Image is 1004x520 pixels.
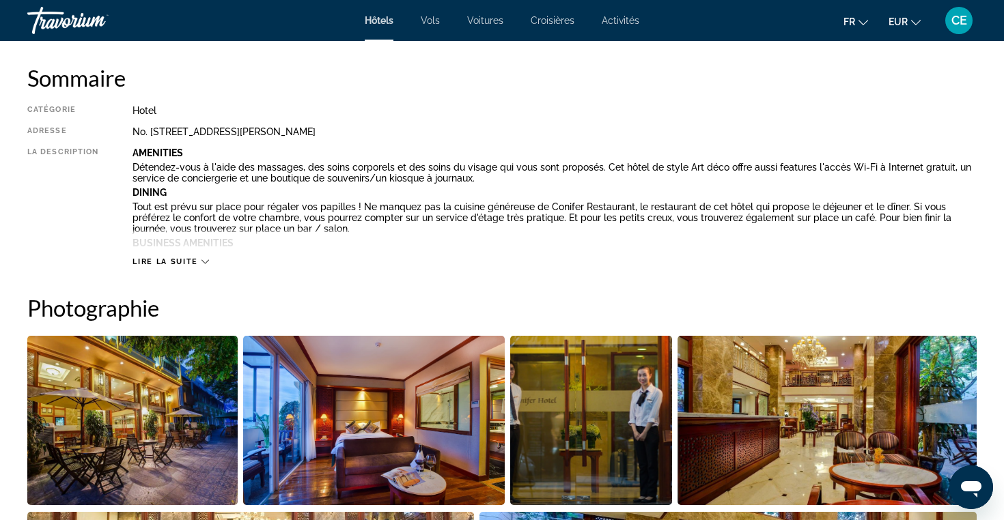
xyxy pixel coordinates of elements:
[27,126,98,137] div: Adresse
[27,147,98,250] div: La description
[602,15,639,26] a: Activités
[133,162,977,184] p: Détendez-vous à l'aide des massages, des soins corporels et des soins du visage qui vous sont pro...
[951,14,967,27] span: CE
[27,64,977,91] h2: Sommaire
[133,187,167,198] b: Dining
[365,15,393,26] a: Hôtels
[27,3,164,38] a: Travorium
[133,201,977,234] p: Tout est prévu sur place pour régaler vos papilles ! Ne manquez pas la cuisine généreuse de Conif...
[27,105,98,116] div: Catégorie
[27,294,977,321] h2: Photographie
[467,15,503,26] a: Voitures
[949,465,993,509] iframe: Bouton de lancement de la fenêtre de messagerie
[133,257,197,266] span: Lire la suite
[889,16,908,27] span: EUR
[243,335,505,506] button: Open full-screen image slider
[133,257,208,267] button: Lire la suite
[133,147,183,158] b: Amenities
[133,126,977,137] div: No. [STREET_ADDRESS][PERSON_NAME]
[531,15,574,26] a: Croisières
[941,6,977,35] button: User Menu
[510,335,673,506] button: Open full-screen image slider
[421,15,440,26] a: Vols
[843,16,855,27] span: fr
[678,335,977,506] button: Open full-screen image slider
[27,335,238,506] button: Open full-screen image slider
[133,105,977,116] div: Hotel
[843,12,868,31] button: Change language
[889,12,921,31] button: Change currency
